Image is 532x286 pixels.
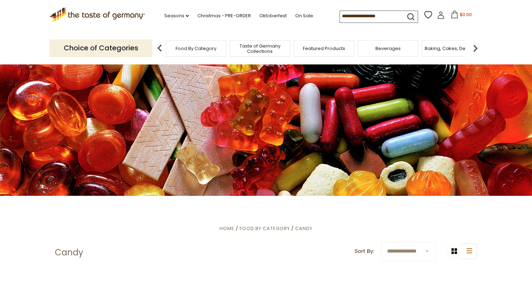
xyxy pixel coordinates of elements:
h1: Candy [55,247,83,258]
a: Christmas - PRE-ORDER [197,12,251,20]
a: On Sale [295,12,313,20]
label: Sort By: [355,247,374,256]
a: Featured Products [303,46,345,51]
a: Food By Category [176,46,216,51]
span: $0.00 [460,12,472,18]
a: Taste of Germany Collections [232,43,288,54]
a: Baking, Cakes, Desserts [425,46,479,51]
a: Seasons [164,12,189,20]
button: $0.00 [446,11,476,21]
a: Oktoberfest [259,12,287,20]
a: Beverages [375,46,401,51]
img: previous arrow [153,41,167,55]
a: Home [220,225,234,232]
a: Candy [295,225,312,232]
img: next arrow [468,41,482,55]
p: Choice of Categories [50,39,152,57]
a: Food By Category [240,225,290,232]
